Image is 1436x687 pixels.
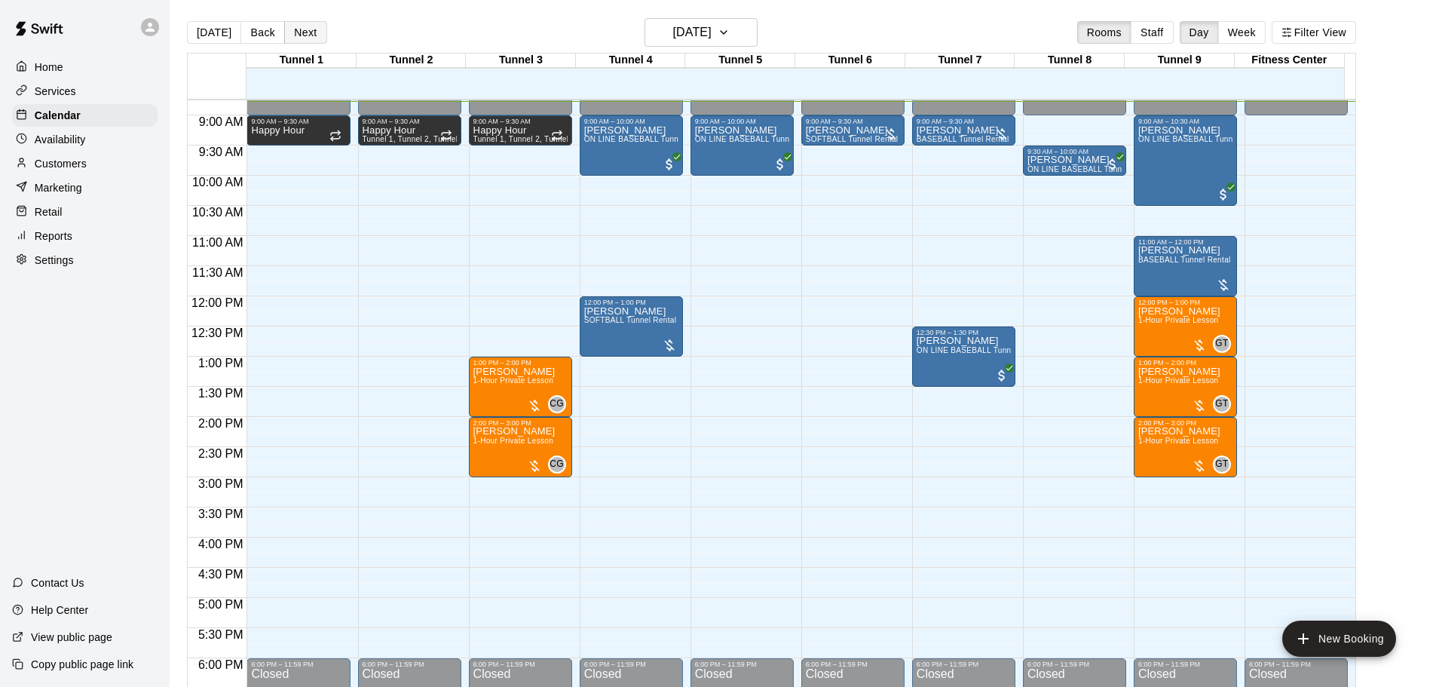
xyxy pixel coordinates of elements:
div: 9:00 AM – 10:30 AM [1138,118,1232,125]
div: 9:00 AM – 10:00 AM: Kyson Lopez [690,115,794,176]
span: SOFTBALL Tunnel Rental [806,135,899,143]
span: Gilbert Tussey [1219,395,1231,413]
button: [DATE] [645,18,758,47]
div: Tunnel 7 [905,54,1015,68]
div: Tunnel 3 [466,54,576,68]
button: Rooms [1077,21,1131,44]
span: GT [1215,397,1228,412]
div: 9:00 AM – 10:00 AM [695,118,789,125]
span: GT [1215,336,1228,351]
span: 12:00 PM [188,296,246,309]
p: Availability [35,132,86,147]
div: Tunnel 1 [246,54,357,68]
span: GT [1215,457,1228,472]
div: 6:00 PM – 11:59 PM [695,661,789,668]
span: CG [550,397,564,412]
span: 1:00 PM [194,357,247,370]
div: 6:00 PM – 11:59 PM [806,661,900,668]
a: Customers [12,152,158,175]
span: ON LINE BASEBALL Tunnel 7-9 Rental [1027,165,1168,173]
div: 9:00 AM – 10:00 AM: Michael Stegge [580,115,683,176]
button: Day [1180,21,1219,44]
div: 9:30 AM – 10:00 AM: Caleb Smith [1023,146,1126,176]
div: 9:00 AM – 9:30 AM [251,118,345,125]
div: Tunnel 6 [795,54,905,68]
p: View public page [31,630,112,645]
a: Home [12,56,158,78]
div: Corrin Green [548,395,566,413]
div: 12:00 PM – 1:00 PM [1138,299,1232,306]
span: 12:30 PM [188,327,246,339]
a: Calendar [12,104,158,127]
span: 3:30 PM [194,508,247,520]
span: 5:30 PM [194,628,247,641]
button: Week [1218,21,1266,44]
button: Staff [1131,21,1174,44]
span: Recurring event [329,130,341,142]
div: 6:00 PM – 11:59 PM [251,661,345,668]
div: 9:00 AM – 9:30 AM: Happy Hour [469,115,572,146]
div: 2:00 PM – 3:00 PM: 1-Hour Private Lesson [469,417,572,477]
button: Filter View [1272,21,1356,44]
p: Home [35,60,63,75]
h6: [DATE] [673,22,712,43]
span: All customers have paid [1216,187,1231,202]
div: 9:00 AM – 9:30 AM [363,118,457,125]
span: 3:00 PM [194,477,247,490]
div: 1:00 PM – 2:00 PM [473,359,568,367]
div: 9:00 AM – 9:30 AM: SOFTBALL Tunnel Rental [801,115,905,146]
span: 11:30 AM [188,266,247,279]
div: Tunnel 2 [357,54,467,68]
span: 11:00 AM [188,236,247,249]
div: 6:00 PM – 11:59 PM [1138,661,1232,668]
div: Tunnel 4 [576,54,686,68]
a: Marketing [12,176,158,199]
span: Corrin Green [554,395,566,413]
span: BASEBALL Tunnel Rental [1138,256,1231,264]
a: Availability [12,128,158,151]
div: 6:00 PM – 11:59 PM [473,661,568,668]
p: Calendar [35,108,81,123]
div: Gilbert Tussey [1213,455,1231,474]
a: Services [12,80,158,103]
span: Recurring event [551,130,563,142]
span: All customers have paid [662,157,677,172]
div: Gilbert Tussey [1213,395,1231,413]
div: Corrin Green [548,455,566,474]
span: ON LINE BASEBALL Tunnel 1-6 Rental [695,135,836,143]
div: 1:00 PM – 2:00 PM: 1-Hour Private Lesson [469,357,572,417]
span: 5:00 PM [194,598,247,611]
div: 2:00 PM – 3:00 PM: 1-Hour Private Lesson [1134,417,1237,477]
span: Tunnel 1, Tunnel 2, Tunnel 3 [363,135,465,143]
div: Gilbert Tussey [1213,335,1231,353]
div: Reports [12,225,158,247]
div: 9:00 AM – 9:30 AM: Happy Hour [358,115,461,146]
div: 9:00 AM – 10:00 AM [584,118,678,125]
p: Services [35,84,76,99]
div: 9:00 AM – 9:30 AM [806,118,900,125]
div: 1:00 PM – 2:00 PM: 1-Hour Private Lesson [1134,357,1237,417]
span: All customers have paid [994,368,1009,383]
div: 6:00 PM – 11:59 PM [1249,661,1343,668]
div: Tunnel 5 [685,54,795,68]
div: 6:00 PM – 11:59 PM [363,661,457,668]
p: Customers [35,156,87,171]
div: 6:00 PM – 11:59 PM [1027,661,1122,668]
span: 2:00 PM [194,417,247,430]
div: Tunnel 8 [1015,54,1125,68]
span: All customers have paid [773,157,788,172]
p: Retail [35,204,63,219]
div: 12:30 PM – 1:30 PM: Tim Bielefeld [912,327,1015,387]
p: Contact Us [31,575,84,590]
p: Copy public page link [31,657,133,672]
button: Back [240,21,285,44]
p: Reports [35,228,72,244]
div: 11:00 AM – 12:00 PM [1138,238,1232,246]
span: 1-Hour Private Lesson [1138,437,1219,445]
span: 1-Hour Private Lesson [1138,376,1219,385]
a: Settings [12,249,158,271]
p: Marketing [35,180,82,195]
p: Help Center [31,603,88,618]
